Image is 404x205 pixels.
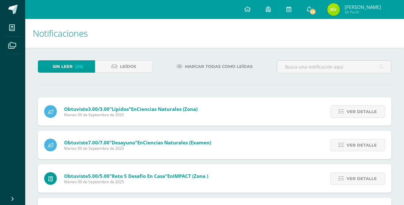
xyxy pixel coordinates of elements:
span: Ciencias Naturales (zona) [137,106,198,112]
a: Sin leer(26) [38,60,95,73]
span: Notificaciones [33,27,88,39]
span: "lípidos" [110,106,131,112]
input: Busca una notificación aquí [277,61,391,73]
span: Mi Perfil [345,9,381,15]
span: Ver detalle [347,106,377,118]
span: 7.00/7.00 [88,139,110,146]
a: Leídos [95,60,152,73]
span: Martes 09 de Septiembre de 2025 [64,146,211,151]
span: Martes 09 de Septiembre de 2025 [64,179,208,184]
span: Sin leer [53,61,73,72]
span: Leídos [120,61,136,72]
span: "desayuno" [110,139,137,146]
span: Obtuviste en [64,106,198,112]
span: 24 [309,8,316,15]
img: 7b8152570b3a7cb9f4c1a9ba6aa4e27b.png [327,3,340,16]
span: [PERSON_NAME] [345,4,381,10]
span: 5.00/5.00 [88,173,110,179]
span: Ciencias Naturales (examen) [143,139,211,146]
span: Marcar todas como leídas [185,61,252,72]
a: Marcar todas como leídas [169,60,260,73]
span: IMPACT (Zona ) [173,173,208,179]
span: Martes 09 de Septiembre de 2025 [64,112,198,118]
span: Ver detalle [347,173,377,184]
span: Ver detalle [347,139,377,151]
span: Obtuviste en [64,139,211,146]
span: Obtuviste en [64,173,208,179]
span: 3.00/3.00 [88,106,110,112]
span: "Reto 5 Desafío en casa" [110,173,167,179]
span: (26) [75,61,83,72]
